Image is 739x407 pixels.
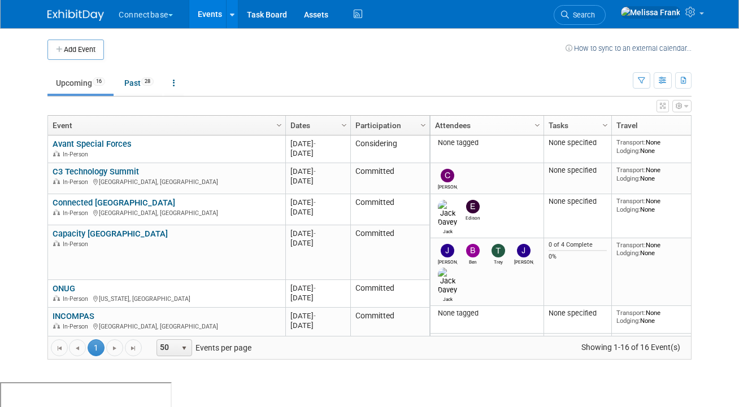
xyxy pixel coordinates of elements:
div: Trey Willis [489,257,508,265]
div: [DATE] [290,293,345,303]
a: Upcoming16 [47,72,114,94]
a: Column Settings [599,116,612,133]
span: Lodging: [616,205,640,213]
div: 0 of 4 Complete [549,241,607,249]
td: Committed [350,225,429,280]
td: Committed [350,308,429,387]
span: Transport: [616,309,646,317]
a: Past28 [116,72,162,94]
span: Events per page [142,339,263,356]
div: [DATE] [290,238,345,248]
td: Considering [350,135,429,163]
div: [DATE] [290,207,345,217]
span: Go to the last page [129,344,138,353]
div: None None [616,197,698,213]
div: Carmine Caporelli [438,182,458,190]
a: Go to the previous page [69,339,86,356]
span: - [314,198,316,207]
div: [DATE] [290,148,345,158]
a: Attendees [435,116,536,135]
span: Transport: [616,197,646,205]
span: - [314,284,316,292]
div: Jack Davey [438,227,458,234]
a: Connected [GEOGRAPHIC_DATA] [53,198,175,208]
span: 50 [157,340,176,356]
td: Committed [350,163,429,194]
a: Capacity [GEOGRAPHIC_DATA] [53,229,168,239]
span: Column Settings [533,121,542,130]
span: Search [569,11,595,19]
a: Go to the next page [106,339,123,356]
span: Transport: [616,166,646,174]
div: [DATE] [290,139,345,148]
span: 16 [93,77,105,86]
img: In-Person Event [53,178,60,184]
div: Jack Davey [438,295,458,302]
a: Dates [290,116,343,135]
div: [DATE] [290,283,345,293]
span: Column Settings [419,121,428,130]
img: Jack Davey [438,268,458,295]
img: Edison Smith-Stubbs [466,200,480,213]
span: 28 [141,77,154,86]
span: In-Person [63,323,92,330]
a: ONUG [53,283,75,294]
span: 1 [88,339,105,356]
span: In-Person [63,178,92,186]
a: Go to the first page [51,339,68,356]
img: In-Person Event [53,240,60,246]
span: In-Person [63,151,92,158]
a: Column Settings [273,116,286,133]
span: - [314,229,316,238]
img: In-Person Event [53,295,60,301]
button: Add Event [47,40,104,60]
img: Ben Edmond [466,244,480,257]
a: Tasks [549,116,604,135]
span: Column Settings [275,121,284,130]
span: Go to the previous page [73,344,82,353]
div: None specified [549,309,607,318]
div: Ben Edmond [463,257,483,265]
span: - [314,139,316,148]
div: 0% [549,253,607,261]
div: [DATE] [290,167,345,176]
img: In-Person Event [53,323,60,329]
div: None None [616,309,698,325]
span: Column Settings [601,121,610,130]
a: Participation [355,116,422,135]
div: None specified [549,197,607,206]
div: None None [616,138,698,155]
div: None specified [549,166,607,175]
span: Transport: [616,241,646,249]
div: None tagged [435,138,540,147]
img: ExhibitDay [47,10,104,21]
span: In-Person [63,240,92,248]
a: Avant Special Forces [53,139,132,149]
td: Committed [350,194,429,225]
a: Go to the last page [125,339,142,356]
a: C3 Technology Summit [53,167,139,177]
div: Edison Smith-Stubbs [463,213,483,221]
img: Carmine Caporelli [441,169,454,182]
div: None specified [549,138,607,147]
span: Showing 1-16 of 16 Event(s) [571,339,691,355]
span: Transport: [616,138,646,146]
div: [DATE] [290,198,345,207]
span: Column Settings [340,121,349,130]
span: Go to the next page [110,344,119,353]
span: Lodging: [616,174,640,182]
a: Search [554,5,606,25]
a: How to sync to an external calendar... [566,44,692,52]
span: select [180,344,189,353]
img: John Giblin [441,244,454,257]
span: Lodging: [616,147,640,155]
div: [GEOGRAPHIC_DATA], [GEOGRAPHIC_DATA] [53,208,280,217]
img: Trey Willis [492,244,505,257]
span: In-Person [63,209,92,217]
img: James Grant [517,244,531,257]
a: Travel [616,116,694,135]
div: John Giblin [438,257,458,265]
span: - [314,312,316,320]
a: Column Settings [690,116,702,133]
div: [DATE] [290,321,345,330]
